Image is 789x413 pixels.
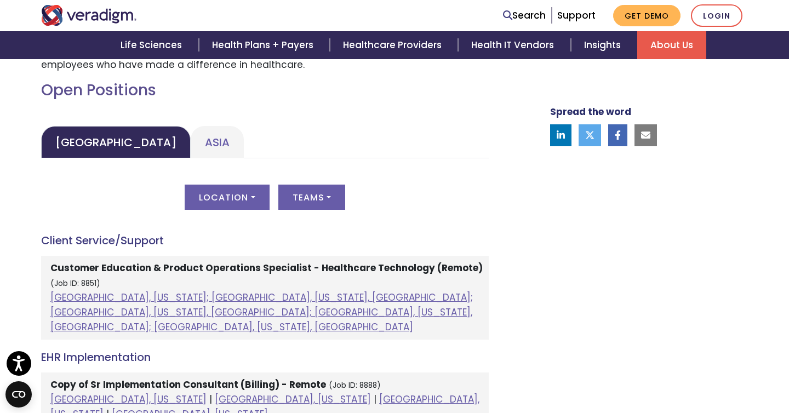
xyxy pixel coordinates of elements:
button: Open CMP widget [5,381,32,408]
a: Insights [571,31,637,59]
small: (Job ID: 8851) [50,278,100,289]
a: Healthcare Providers [330,31,458,59]
a: [GEOGRAPHIC_DATA], [US_STATE] [50,393,207,406]
h4: Client Service/Support [41,234,489,247]
span: | [209,393,212,406]
strong: Spread the word [550,105,631,118]
strong: Customer Education & Product Operations Specialist - Healthcare Technology (Remote) [50,261,483,274]
a: Support [557,9,596,22]
a: Login [691,4,742,27]
button: Location [185,185,269,210]
button: Teams [278,185,345,210]
small: (Job ID: 8888) [329,380,381,391]
span: | [374,393,376,406]
a: Get Demo [613,5,681,26]
a: [GEOGRAPHIC_DATA] [41,126,191,158]
a: [GEOGRAPHIC_DATA], [US_STATE] [215,393,371,406]
a: Health IT Vendors [458,31,570,59]
h2: Open Positions [41,81,489,100]
img: Veradigm logo [41,5,137,26]
a: [GEOGRAPHIC_DATA], [US_STATE]; [GEOGRAPHIC_DATA], [US_STATE], [GEOGRAPHIC_DATA]; [GEOGRAPHIC_DATA... [50,291,473,334]
a: About Us [637,31,706,59]
h4: EHR Implementation [41,351,489,364]
a: Health Plans + Payers [199,31,330,59]
strong: Copy of Sr Implementation Consultant (Billing) - Remote [50,378,326,391]
a: Life Sciences [107,31,198,59]
a: Asia [191,126,244,158]
a: Search [503,8,546,23]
